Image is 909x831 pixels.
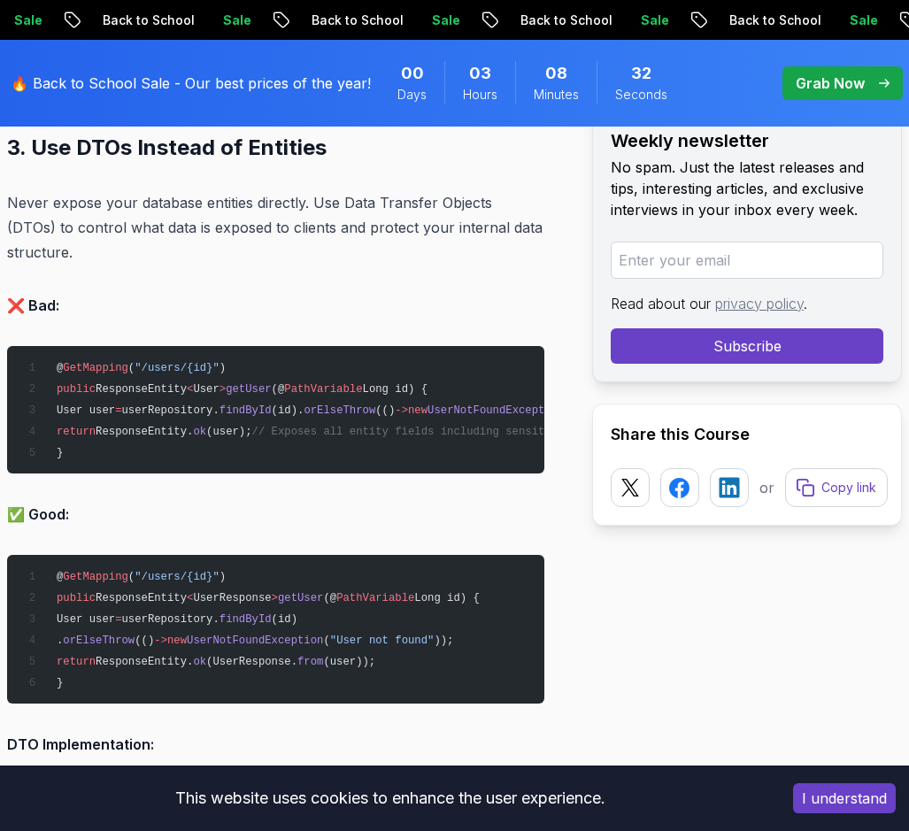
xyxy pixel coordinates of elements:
span: ( [128,571,135,583]
span: (() [135,635,154,647]
span: ) [220,571,226,583]
p: Back to School [713,12,833,29]
span: return [57,426,96,438]
span: new [408,404,428,417]
span: (user)); [323,656,375,668]
span: userRepository. [122,404,220,417]
span: ) [220,362,226,374]
span: Days [397,86,427,104]
span: (user); [206,426,251,438]
button: Accept cookies [793,783,896,813]
span: getUser [226,383,271,396]
span: 32 Seconds [631,61,651,86]
span: "User not found" [330,635,435,647]
span: @ [57,362,63,374]
span: ResponseEntity [96,383,187,396]
h2: Weekly newsletter [611,128,883,153]
span: -> [395,404,408,417]
span: 0 Days [401,61,424,86]
strong: ❌ Bad: [7,296,59,314]
span: (@ [272,383,285,396]
span: (() [375,404,395,417]
span: Hours [463,86,497,104]
button: Copy link [785,468,888,507]
span: . [57,635,63,647]
span: < [187,383,193,396]
span: ( [128,362,135,374]
button: Subscribe [611,328,883,364]
p: or [759,477,774,498]
span: User user [57,404,115,417]
input: Enter your email [611,242,883,279]
span: orElseThrow [304,404,375,417]
span: ok [193,426,206,438]
span: Long id) { [363,383,428,396]
p: Back to School [504,12,624,29]
span: GetMapping [63,571,128,583]
p: Read about our . [611,293,883,314]
span: getUser [278,592,323,604]
span: > [272,592,278,604]
span: ResponseEntity. [96,426,193,438]
span: -> [154,635,167,647]
span: UserNotFoundException [428,404,564,417]
span: findById [220,404,272,417]
p: Copy link [821,479,876,496]
p: Sale [833,12,890,29]
span: return [57,656,96,668]
span: (id). [272,404,304,417]
span: public [57,383,96,396]
span: findById [220,613,272,626]
span: // Exposes all entity fields including sensitive data [252,426,597,438]
span: new [167,635,187,647]
a: privacy policy [715,295,804,312]
span: )); [434,635,453,647]
span: ( [323,635,329,647]
span: public [57,592,96,604]
span: ResponseEntity. [96,656,193,668]
span: = [115,613,121,626]
span: } [57,677,63,689]
strong: DTO Implementation: [7,735,154,753]
span: "/users/{id}" [135,362,220,374]
span: } [57,447,63,459]
span: > [220,383,226,396]
span: from [297,656,323,668]
span: "/users/{id}" [135,571,220,583]
p: No spam. Just the latest releases and tips, interesting articles, and exclusive interviews in you... [611,157,883,220]
span: ResponseEntity [96,592,187,604]
span: Long id) { [414,592,480,604]
span: userRepository. [122,613,220,626]
p: Grab Now [796,73,865,94]
span: UserNotFoundException [187,635,323,647]
p: Back to School [86,12,206,29]
p: Sale [206,12,263,29]
span: (@ [323,592,336,604]
span: PathVariable [284,383,362,396]
span: UserResponse [193,592,271,604]
span: Seconds [615,86,667,104]
strong: ✅ Good: [7,505,69,523]
span: orElseThrow [63,635,135,647]
span: < [187,592,193,604]
p: Sale [415,12,472,29]
h2: 3. Use DTOs Instead of Entities [7,134,544,162]
h2: Share this Course [611,422,883,447]
span: GetMapping [63,362,128,374]
p: Never expose your database entities directly. Use Data Transfer Objects (DTOs) to control what da... [7,190,544,265]
span: ok [193,656,206,668]
div: This website uses cookies to enhance the user experience. [13,779,766,818]
span: 8 Minutes [545,61,567,86]
p: Sale [624,12,681,29]
span: 3 Hours [469,61,491,86]
span: (UserResponse. [206,656,297,668]
p: Back to School [295,12,415,29]
span: (id) [272,613,297,626]
span: @ [57,571,63,583]
span: User [193,383,219,396]
p: 🔥 Back to School Sale - Our best prices of the year! [11,73,371,94]
span: PathVariable [336,592,414,604]
span: Minutes [534,86,579,104]
span: = [115,404,121,417]
span: User user [57,613,115,626]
